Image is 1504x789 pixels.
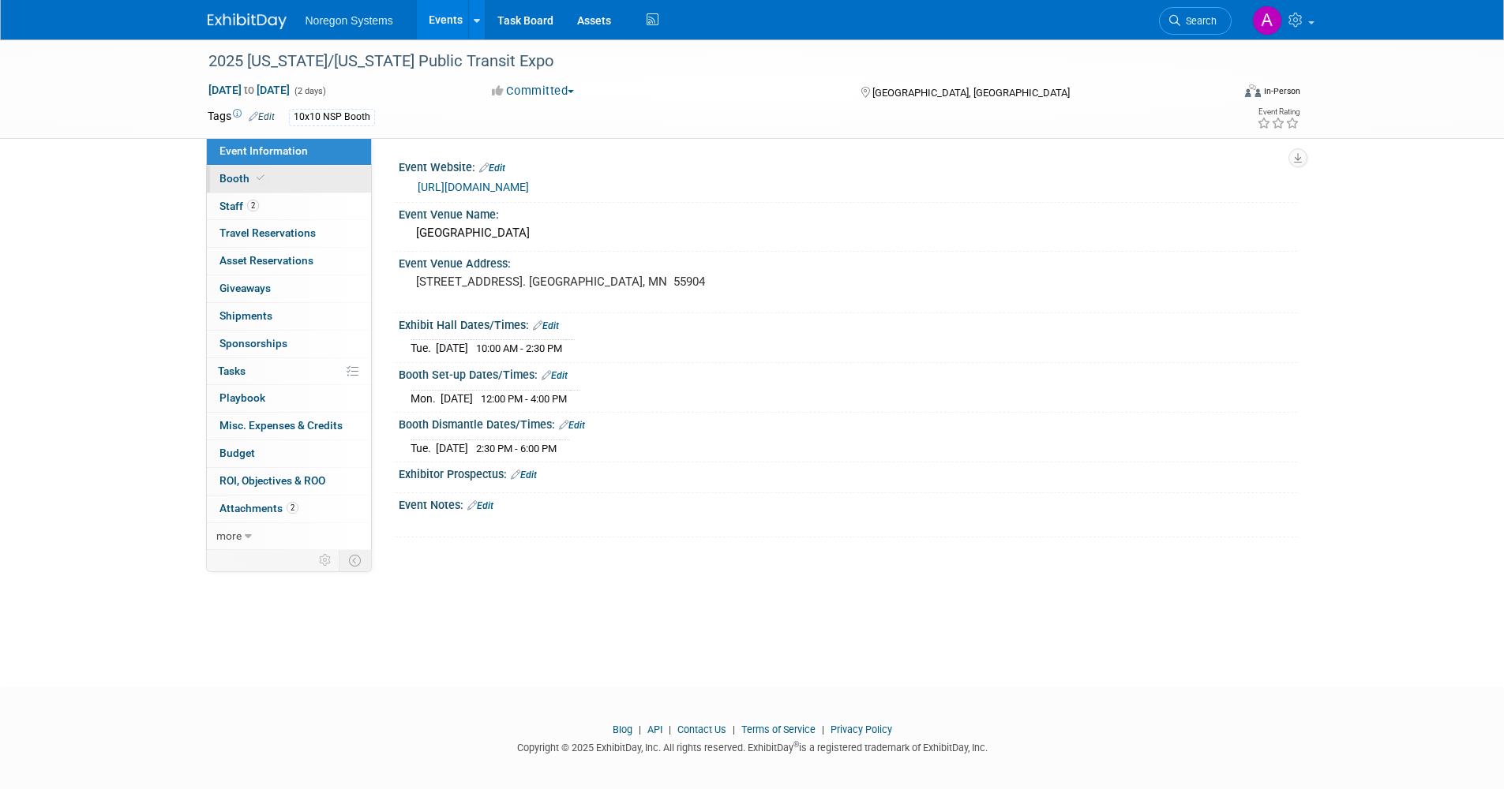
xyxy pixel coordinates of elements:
td: Tue. [411,439,436,456]
a: Giveaways [207,275,371,302]
span: Sponsorships [219,337,287,350]
td: Personalize Event Tab Strip [312,550,339,570]
div: Event Notes: [399,493,1297,514]
span: Event Information [219,144,308,157]
a: Blog [613,724,632,735]
span: Attachments [219,502,298,514]
div: Booth Set-up Dates/Times: [399,363,1297,383]
a: Event Information [207,138,371,165]
a: Travel Reservations [207,220,371,247]
span: to [242,84,257,96]
div: 10x10 NSP Booth [289,109,375,125]
a: Edit [559,420,585,431]
a: Privacy Policy [831,724,892,735]
span: Asset Reservations [219,254,313,267]
a: Attachments2 [207,495,371,522]
a: Edit [542,370,568,381]
span: Tasks [218,365,246,377]
span: | [818,724,828,735]
a: Edit [479,163,505,174]
sup: ® [793,740,799,749]
div: Booth Dismantle Dates/Times: [399,413,1297,433]
a: more [207,523,371,550]
td: Tue. [411,340,436,357]
span: ROI, Objectives & ROO [219,474,325,487]
span: Playbook [219,391,265,404]
div: Event Rating [1257,108,1300,116]
a: API [647,724,662,735]
button: Committed [486,83,580,99]
a: Edit [467,500,493,511]
a: Edit [533,320,559,331]
pre: [STREET_ADDRESS]. [GEOGRAPHIC_DATA], MN 55904 [416,275,756,289]
a: Booth [207,166,371,193]
span: [GEOGRAPHIC_DATA], [GEOGRAPHIC_DATA] [872,87,1070,99]
span: Misc. Expenses & Credits [219,419,343,432]
a: Tasks [207,358,371,385]
a: Sponsorships [207,331,371,357]
span: 2:30 PM - 6:00 PM [476,443,557,454]
div: Event Website: [399,155,1297,176]
a: Asset Reservations [207,248,371,275]
div: Exhibit Hall Dates/Times: [399,313,1297,334]
a: [URL][DOMAIN_NAME] [418,181,529,193]
a: Edit [511,469,537,481]
div: Event Venue Address: [399,252,1297,271]
a: Terms of Service [741,724,816,735]
td: Tags [208,108,275,126]
a: Search [1159,7,1232,35]
div: [GEOGRAPHIC_DATA] [411,221,1285,245]
td: [DATE] [441,390,473,406]
div: Event Venue Name: [399,203,1297,222]
span: Booth [219,172,268,185]
td: [DATE] [436,439,468,456]
span: Noregon Systems [306,14,393,27]
span: Travel Reservations [219,226,316,239]
span: | [635,724,645,735]
span: more [216,529,242,542]
a: Contact Us [677,724,726,735]
span: (2 days) [293,86,326,96]
span: 2 [287,502,298,514]
span: | [665,724,675,735]
a: Playbook [207,385,371,412]
a: Shipments [207,303,371,330]
span: Search [1180,15,1217,27]
div: Exhibitor Prospectus: [399,462,1297,483]
td: Toggle Event Tabs [339,550,371,570]
span: Giveaways [219,282,271,294]
img: Ali Connell [1252,6,1282,36]
a: Budget [207,440,371,467]
span: 10:00 AM - 2:30 PM [476,342,562,354]
a: Staff2 [207,193,371,220]
span: 2 [247,200,259,211]
span: Staff [219,200,259,212]
i: Booth reservation complete [257,174,264,182]
td: [DATE] [436,340,468,357]
img: ExhibitDay [208,13,287,29]
span: Budget [219,447,255,459]
div: 2025 [US_STATE]/[US_STATE] Public Transit Expo [203,47,1208,76]
td: Mon. [411,390,441,406]
a: Misc. Expenses & Credits [207,413,371,439]
a: ROI, Objectives & ROO [207,468,371,495]
span: | [729,724,739,735]
span: [DATE] [DATE] [208,83,291,97]
div: In-Person [1263,85,1300,97]
span: 12:00 PM - 4:00 PM [481,393,567,405]
div: Event Format [1138,82,1301,106]
a: Edit [249,111,275,122]
img: Format-Inperson.png [1245,84,1261,97]
span: Shipments [219,309,272,322]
